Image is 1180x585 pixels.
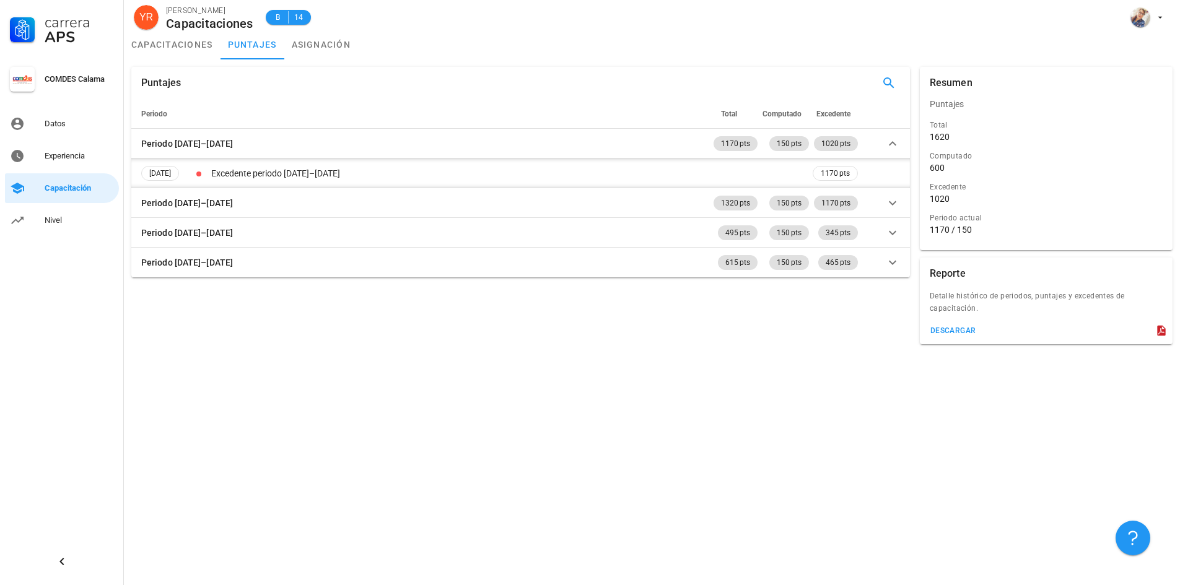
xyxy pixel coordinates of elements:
[777,225,802,240] span: 150 pts
[124,30,221,59] a: capacitaciones
[141,196,233,210] div: Periodo [DATE]–[DATE]
[5,141,119,171] a: Experiencia
[930,150,1163,162] div: Computado
[711,99,760,129] th: Total
[141,137,233,150] div: Periodo [DATE]–[DATE]
[45,151,114,161] div: Experiencia
[920,290,1173,322] div: Detalle histórico de periodos, puntajes y excedentes de capacitación.
[821,136,850,151] span: 1020 pts
[45,74,114,84] div: COMDES Calama
[5,109,119,139] a: Datos
[131,99,711,129] th: Periodo
[821,167,850,180] span: 1170 pts
[721,136,750,151] span: 1170 pts
[930,131,950,142] div: 1620
[45,30,114,45] div: APS
[826,225,850,240] span: 345 pts
[45,15,114,30] div: Carrera
[45,119,114,129] div: Datos
[930,193,950,204] div: 1020
[141,67,181,99] div: Puntajes
[294,11,304,24] span: 14
[1130,7,1150,27] div: avatar
[821,196,850,210] span: 1170 pts
[930,181,1163,193] div: Excedente
[930,119,1163,131] div: Total
[5,206,119,235] a: Nivel
[166,4,253,17] div: [PERSON_NAME]
[45,215,114,225] div: Nivel
[273,11,283,24] span: B
[284,30,359,59] a: asignación
[816,110,850,118] span: Excedente
[45,183,114,193] div: Capacitación
[930,212,1163,224] div: Periodo actual
[777,136,802,151] span: 150 pts
[930,258,966,290] div: Reporte
[760,99,811,129] th: Computado
[920,89,1173,119] div: Puntajes
[134,5,159,30] div: avatar
[5,173,119,203] a: Capacitación
[721,110,737,118] span: Total
[139,5,153,30] span: YR
[930,162,945,173] div: 600
[725,225,750,240] span: 495 pts
[811,99,860,129] th: Excedente
[777,255,802,270] span: 150 pts
[721,196,750,210] span: 1320 pts
[221,30,284,59] a: puntajes
[141,256,233,269] div: Periodo [DATE]–[DATE]
[826,255,850,270] span: 465 pts
[925,322,981,339] button: descargar
[725,255,750,270] span: 615 pts
[930,67,972,99] div: Resumen
[930,326,976,335] div: descargar
[141,226,233,240] div: Periodo [DATE]–[DATE]
[930,224,1163,235] div: 1170 / 150
[763,110,802,118] span: Computado
[149,167,171,180] span: [DATE]
[209,158,810,188] td: Excedente periodo [DATE]–[DATE]
[166,17,253,30] div: Capacitaciones
[141,110,167,118] span: Periodo
[777,196,802,210] span: 150 pts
